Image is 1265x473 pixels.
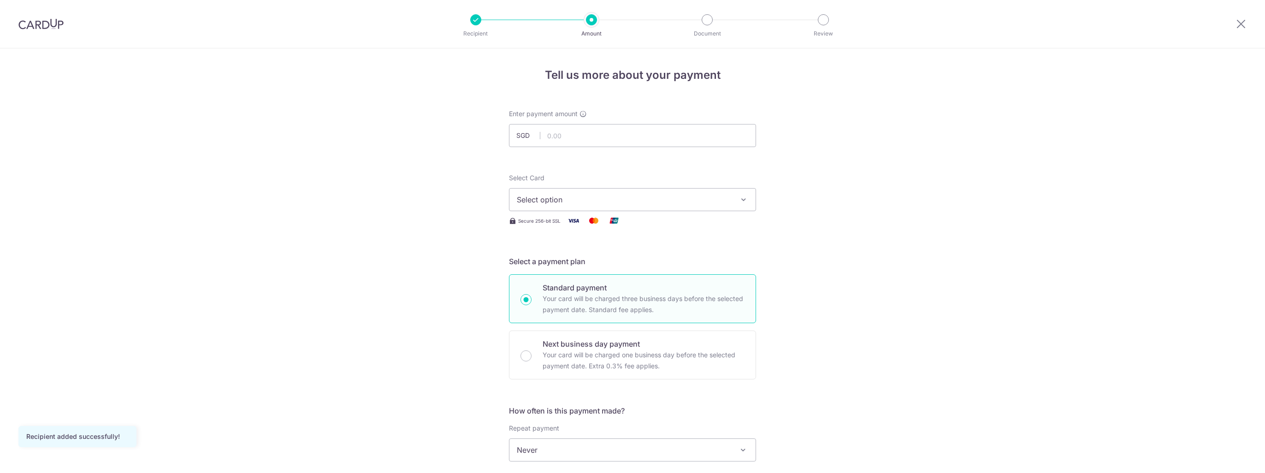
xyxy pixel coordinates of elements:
[509,67,756,83] h4: Tell us more about your payment
[585,215,603,226] img: Mastercard
[543,293,745,315] p: Your card will be charged three business days before the selected payment date. Standard fee appl...
[543,349,745,372] p: Your card will be charged one business day before the selected payment date. Extra 0.3% fee applies.
[789,29,857,38] p: Review
[518,217,561,225] span: Secure 256-bit SSL
[26,432,129,441] div: Recipient added successfully!
[509,256,756,267] h5: Select a payment plan
[673,29,741,38] p: Document
[605,215,623,226] img: Union Pay
[509,424,559,433] label: Repeat payment
[509,405,756,416] h5: How often is this payment made?
[509,124,756,147] input: 0.00
[516,131,540,140] span: SGD
[564,215,583,226] img: Visa
[557,29,626,38] p: Amount
[543,282,745,293] p: Standard payment
[509,438,756,461] span: Never
[509,174,544,182] span: translation missing: en.payables.payment_networks.credit_card.summary.labels.select_card
[517,194,732,205] span: Select option
[442,29,510,38] p: Recipient
[543,338,745,349] p: Next business day payment
[509,188,756,211] button: Select option
[509,439,756,461] span: Never
[18,18,64,30] img: CardUp
[509,109,578,118] span: Enter payment amount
